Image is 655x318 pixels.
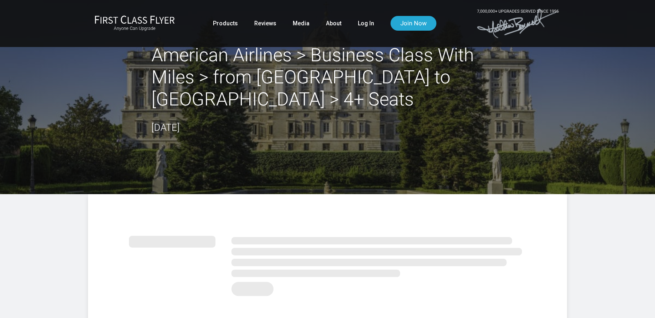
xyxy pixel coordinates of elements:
[254,16,276,31] a: Reviews
[151,44,504,110] h2: American Airlines > Business Class With Miles > from [GEOGRAPHIC_DATA] to [GEOGRAPHIC_DATA] > 4+ ...
[129,227,526,301] img: summary.svg
[95,15,175,24] img: First Class Flyer
[95,26,175,31] small: Anyone Can Upgrade
[391,16,436,31] a: Join Now
[213,16,238,31] a: Products
[95,15,175,31] a: First Class FlyerAnyone Can Upgrade
[358,16,374,31] a: Log In
[326,16,341,31] a: About
[151,122,180,133] time: [DATE]
[293,16,309,31] a: Media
